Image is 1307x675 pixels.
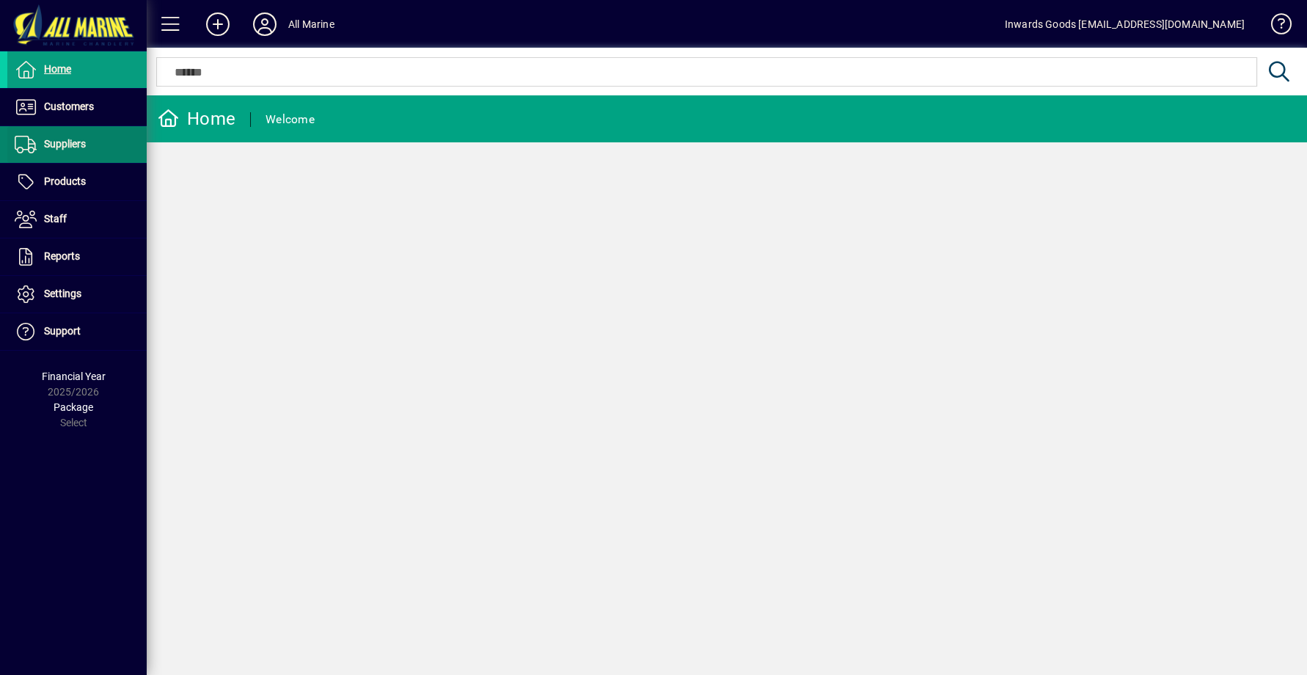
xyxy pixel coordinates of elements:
span: Support [44,325,81,337]
a: Suppliers [7,126,147,163]
a: Support [7,313,147,350]
a: Customers [7,89,147,125]
div: Welcome [266,108,315,131]
a: Staff [7,201,147,238]
a: Settings [7,276,147,313]
span: Settings [44,288,81,299]
span: Package [54,401,93,413]
a: Knowledge Base [1259,3,1289,51]
div: All Marine [288,12,334,36]
button: Add [194,11,241,37]
span: Home [44,63,71,75]
span: Reports [44,250,80,262]
span: Customers [44,101,94,112]
span: Products [44,175,86,187]
div: Inwards Goods [EMAIL_ADDRESS][DOMAIN_NAME] [1005,12,1245,36]
a: Products [7,164,147,200]
span: Financial Year [42,371,106,382]
a: Reports [7,238,147,275]
button: Profile [241,11,288,37]
span: Suppliers [44,138,86,150]
span: Staff [44,213,67,225]
div: Home [158,107,235,131]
